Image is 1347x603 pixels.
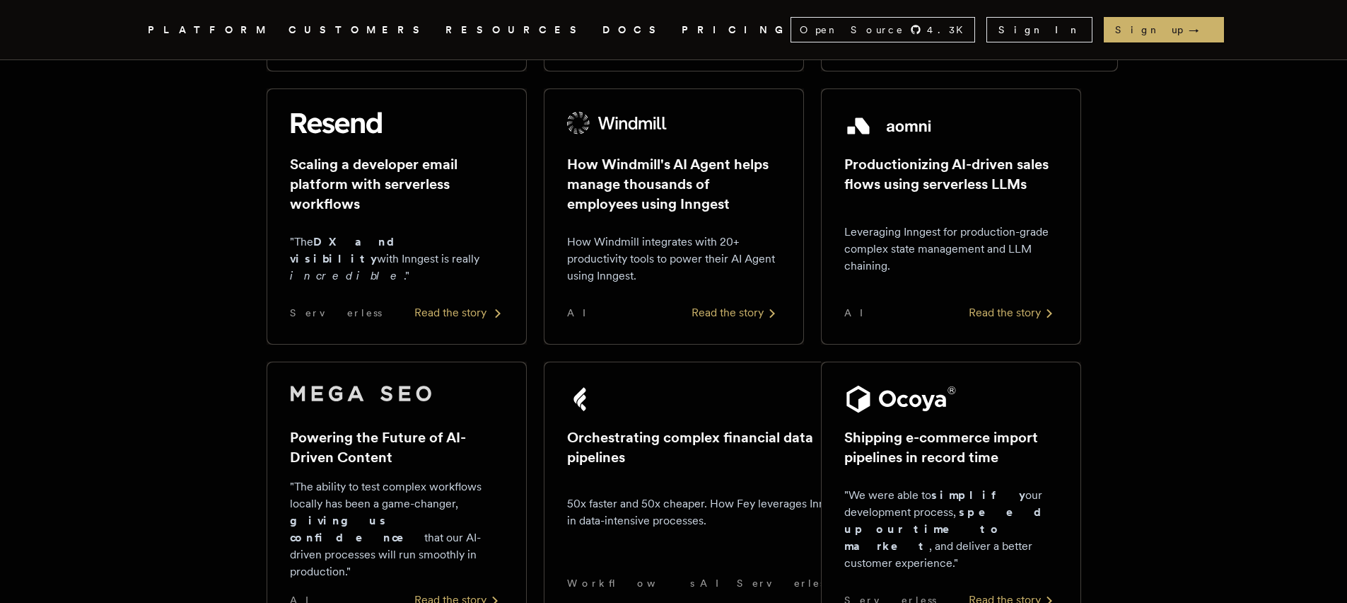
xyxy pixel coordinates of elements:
[800,23,904,37] span: Open Source
[844,306,875,320] span: AI
[821,88,1081,345] a: Aomni logoProductionizing AI-driven sales flows using serverless LLMsLeveraging Inngest for produ...
[290,234,503,285] p: "The with Inngest is really ."
[567,154,781,214] h2: How Windmill's AI Agent helps manage thousands of employees using Inngest
[290,269,404,282] em: incredible
[290,112,382,134] img: Resend
[288,21,428,39] a: CUSTOMERS
[969,304,1058,321] div: Read the story
[692,304,781,321] div: Read the story
[290,154,503,214] h2: Scaling a developer email platform with serverless workflows
[414,304,503,321] div: Read the story
[927,23,972,37] span: 4.3 K
[148,21,272,39] button: PLATFORM
[544,88,804,345] a: Windmill logoHow Windmill's AI Agent helps manage thousands of employees using InngestHow Windmil...
[844,154,1058,194] h2: Productionizing AI-driven sales flows using serverless LLMs
[844,505,1054,553] strong: speed up our time to market
[844,112,934,140] img: Aomni
[844,427,1058,467] h2: Shipping e-commerce import pipelines in record time
[567,306,598,320] span: AI
[737,576,829,590] span: Serverless
[602,21,665,39] a: DOCS
[290,514,424,544] strong: giving us confidence
[267,88,527,345] a: Resend logoScaling a developer email platform with serverless workflows"TheDX and visibilitywith ...
[567,427,854,467] h2: Orchestrating complex financial data pipelines
[567,385,595,413] img: Fey
[844,385,957,413] img: Ocoya
[1189,23,1213,37] span: →
[290,427,503,467] h2: Powering the Future of AI-Driven Content
[986,17,1092,42] a: Sign In
[290,478,503,580] p: "The ability to test complex workflows locally has been a game-changer, that our AI-driven proces...
[567,495,854,529] p: 50x faster and 50x cheaper. How Fey leverages Inngest in data-intensive processes.
[844,224,1058,275] p: Leveraging Inngest for production-grade complex state management and LLM chaining.
[567,112,667,134] img: Windmill
[682,21,791,39] a: PRICING
[700,576,731,590] span: AI
[290,235,407,265] strong: DX and visibility
[844,487,1058,572] p: "We were able to our development process, , and deliver a better customer experience."
[567,234,781,285] p: How Windmill integrates with 20+ productivity tools to power their AI Agent using Inngest.
[445,21,585,39] button: RESOURCES
[931,488,1025,502] strong: simplify
[290,385,431,402] img: Mega SEO
[290,306,382,320] span: Serverless
[567,576,694,590] span: Workflows
[1104,17,1224,42] a: Sign up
